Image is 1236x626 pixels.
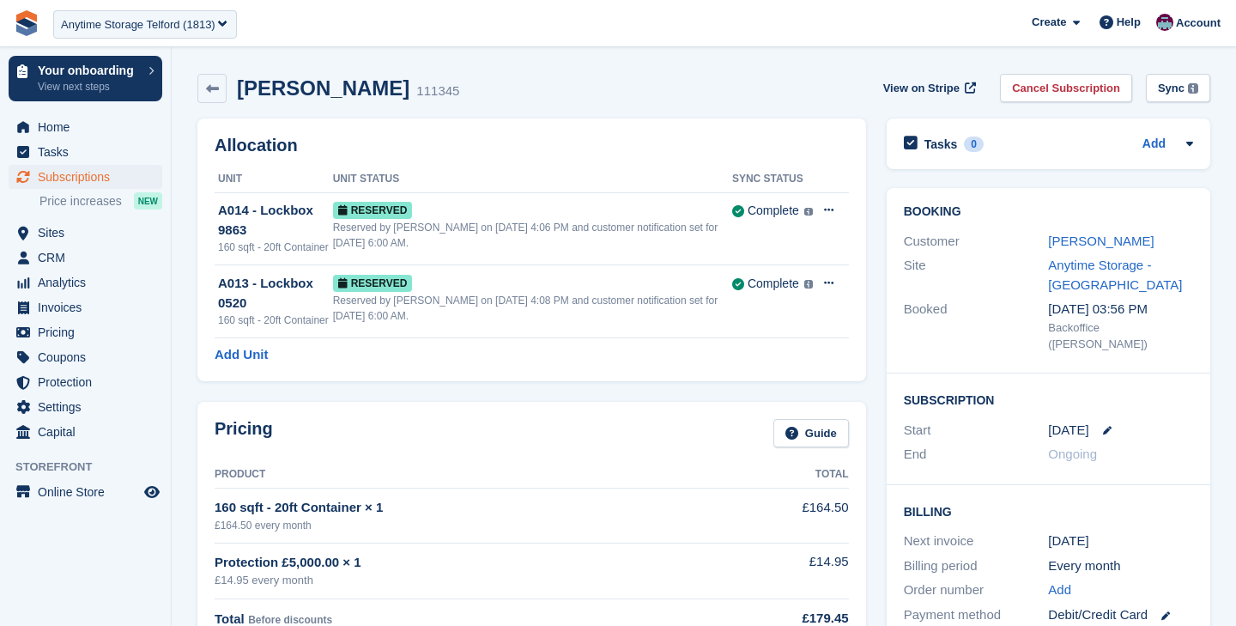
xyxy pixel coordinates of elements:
[38,165,141,189] span: Subscriptions
[1048,319,1193,353] div: Backoffice ([PERSON_NAME])
[748,275,799,293] div: Complete
[883,80,960,97] span: View on Stripe
[804,208,813,216] img: icon-info-grey-7440780725fd019a000dd9b08b2336e03edf1995a4989e88bcd33f0948082b44.svg
[904,300,1049,353] div: Booked
[38,345,141,369] span: Coupons
[38,270,141,295] span: Analytics
[38,246,141,270] span: CRM
[215,572,752,589] div: £14.95 every month
[9,221,162,245] a: menu
[61,16,215,33] div: Anytime Storage Telford (1813)
[9,246,162,270] a: menu
[904,256,1049,295] div: Site
[38,480,141,504] span: Online Store
[1000,74,1132,102] a: Cancel Subscription
[333,202,413,219] span: Reserved
[1048,421,1088,441] time: 2025-10-01 00:00:00 UTC
[1048,605,1193,625] div: Debit/Credit Card
[333,220,732,251] div: Reserved by [PERSON_NAME] on [DATE] 4:06 PM and customer notification set for [DATE] 6:00 AM.
[218,240,333,255] div: 160 sqft - 20ft Container
[38,320,141,344] span: Pricing
[333,293,732,324] div: Reserved by [PERSON_NAME] on [DATE] 4:08 PM and customer notification set for [DATE] 6:00 AM.
[38,295,141,319] span: Invoices
[38,420,141,444] span: Capital
[924,137,958,152] h2: Tasks
[1048,556,1193,576] div: Every month
[218,201,333,240] div: A014 - Lockbox 9863
[904,580,1049,600] div: Order number
[904,205,1193,219] h2: Booking
[39,191,162,210] a: Price increases NEW
[904,421,1049,441] div: Start
[904,605,1049,625] div: Payment method
[215,498,752,518] div: 160 sqft - 20ft Container × 1
[732,166,813,193] th: Sync Status
[904,232,1049,252] div: Customer
[904,391,1193,408] h2: Subscription
[38,221,141,245] span: Sites
[9,480,162,504] a: menu
[1048,580,1071,600] a: Add
[904,556,1049,576] div: Billing period
[1048,234,1154,248] a: [PERSON_NAME]
[748,202,799,220] div: Complete
[9,270,162,295] a: menu
[773,419,849,447] a: Guide
[9,56,162,101] a: Your onboarding View next steps
[752,543,849,599] td: £14.95
[215,419,273,447] h2: Pricing
[1048,532,1193,551] div: [DATE]
[804,280,813,289] img: icon-info-grey-7440780725fd019a000dd9b08b2336e03edf1995a4989e88bcd33f0948082b44.svg
[9,115,162,139] a: menu
[1156,14,1173,31] img: Brian Young
[904,532,1049,551] div: Next invoice
[876,74,980,102] a: View on Stripe
[904,445,1049,465] div: End
[248,614,332,626] span: Before discounts
[215,166,333,193] th: Unit
[215,611,245,626] span: Total
[15,459,171,476] span: Storefront
[1117,14,1141,31] span: Help
[215,553,752,573] div: Protection £5,000.00 × 1
[215,345,268,365] a: Add Unit
[38,115,141,139] span: Home
[237,76,409,100] h2: [PERSON_NAME]
[38,79,140,94] p: View next steps
[1188,83,1198,94] img: icon-info-grey-7440780725fd019a000dd9b08b2336e03edf1995a4989e88bcd33f0948082b44.svg
[9,165,162,189] a: menu
[9,320,162,344] a: menu
[1146,74,1210,102] button: Sync
[1048,258,1182,292] a: Anytime Storage - [GEOGRAPHIC_DATA]
[218,274,333,313] div: A013 - Lockbox 0520
[9,140,162,164] a: menu
[964,137,984,152] div: 0
[9,370,162,394] a: menu
[1048,300,1193,319] div: [DATE] 03:56 PM
[218,313,333,328] div: 160 sqft - 20ft Container
[1048,447,1097,461] span: Ongoing
[134,192,162,210] div: NEW
[416,82,459,101] div: 111345
[752,461,849,489] th: Total
[9,420,162,444] a: menu
[1032,14,1066,31] span: Create
[1158,80,1184,97] div: Sync
[215,461,752,489] th: Product
[142,482,162,502] a: Preview store
[904,502,1193,520] h2: Billing
[1176,15,1221,32] span: Account
[9,295,162,319] a: menu
[215,518,752,533] div: £164.50 every month
[752,489,849,543] td: £164.50
[38,395,141,419] span: Settings
[333,166,732,193] th: Unit Status
[333,275,413,292] span: Reserved
[39,193,122,210] span: Price increases
[215,136,849,155] h2: Allocation
[38,64,140,76] p: Your onboarding
[14,10,39,36] img: stora-icon-8386f47178a22dfd0bd8f6a31ec36ba5ce8667c1dd55bd0f319d3a0aa187defe.svg
[38,140,141,164] span: Tasks
[38,370,141,394] span: Protection
[1142,135,1166,155] a: Add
